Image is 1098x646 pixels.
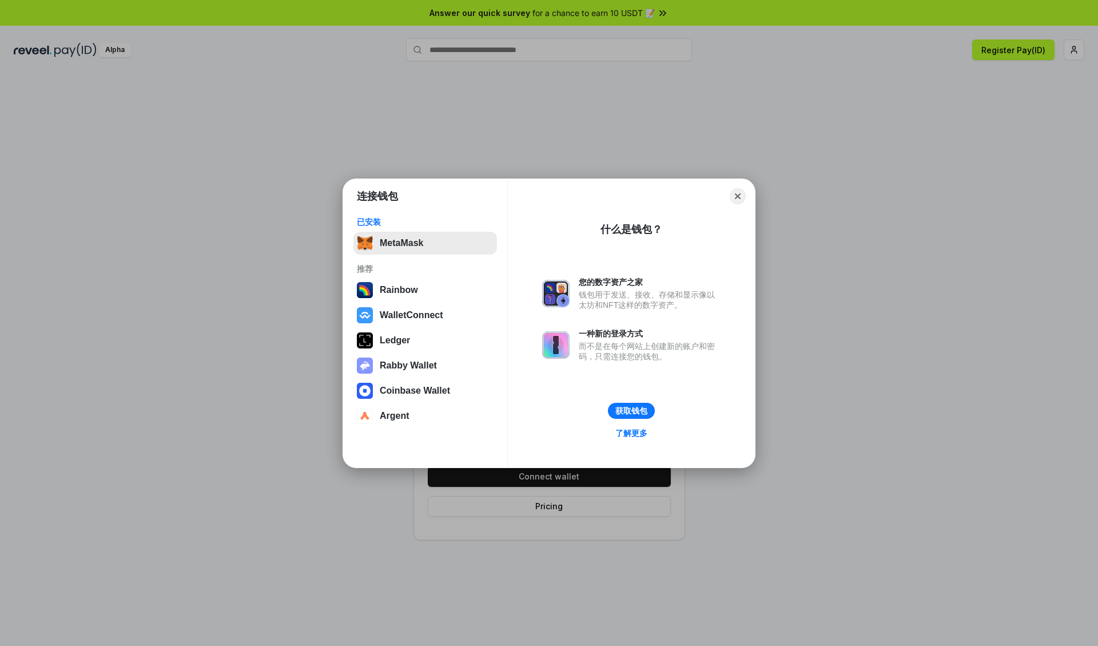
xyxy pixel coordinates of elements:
[380,335,410,346] div: Ledger
[615,406,647,416] div: 获取钱包
[608,426,654,441] a: 了解更多
[353,354,497,377] button: Rabby Wallet
[357,332,373,348] img: svg+xml,%3Csvg%20xmlns%3D%22http%3A%2F%2Fwww.w3.org%2F2000%2Fsvg%22%20width%3D%2228%22%20height%3...
[380,238,423,248] div: MetaMask
[357,235,373,251] img: svg+xml,%3Csvg%20fill%3D%22none%22%20height%3D%2233%22%20viewBox%3D%220%200%2035%2033%22%20width%...
[380,310,443,320] div: WalletConnect
[579,290,721,310] div: 钱包用于发送、接收、存储和显示像以太坊和NFT这样的数字资产。
[357,383,373,399] img: svg+xml,%3Csvg%20width%3D%2228%22%20height%3D%2228%22%20viewBox%3D%220%200%2028%2028%22%20fill%3D...
[357,217,494,227] div: 已安装
[357,408,373,424] img: svg+xml,%3Csvg%20width%3D%2228%22%20height%3D%2228%22%20viewBox%3D%220%200%2028%2028%22%20fill%3D...
[600,223,662,236] div: 什么是钱包？
[615,428,647,438] div: 了解更多
[380,411,409,421] div: Argent
[353,279,497,302] button: Rainbow
[380,285,418,295] div: Rainbow
[542,280,570,307] img: svg+xml,%3Csvg%20xmlns%3D%22http%3A%2F%2Fwww.w3.org%2F2000%2Fsvg%22%20fill%3D%22none%22%20viewBox...
[542,331,570,359] img: svg+xml,%3Csvg%20xmlns%3D%22http%3A%2F%2Fwww.w3.org%2F2000%2Fsvg%22%20fill%3D%22none%22%20viewBox...
[357,264,494,274] div: 推荐
[380,360,437,371] div: Rabby Wallet
[357,282,373,298] img: svg+xml,%3Csvg%20width%3D%22120%22%20height%3D%22120%22%20viewBox%3D%220%200%20120%20120%22%20fil...
[353,329,497,352] button: Ledger
[730,188,746,204] button: Close
[357,307,373,323] img: svg+xml,%3Csvg%20width%3D%2228%22%20height%3D%2228%22%20viewBox%3D%220%200%2028%2028%22%20fill%3D...
[353,304,497,327] button: WalletConnect
[353,379,497,402] button: Coinbase Wallet
[579,328,721,339] div: 一种新的登录方式
[579,341,721,362] div: 而不是在每个网站上创建新的账户和密码，只需连接您的钱包。
[608,403,655,419] button: 获取钱包
[579,277,721,287] div: 您的数字资产之家
[357,189,398,203] h1: 连接钱包
[353,232,497,255] button: MetaMask
[353,405,497,427] button: Argent
[380,386,450,396] div: Coinbase Wallet
[357,358,373,374] img: svg+xml,%3Csvg%20xmlns%3D%22http%3A%2F%2Fwww.w3.org%2F2000%2Fsvg%22%20fill%3D%22none%22%20viewBox...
